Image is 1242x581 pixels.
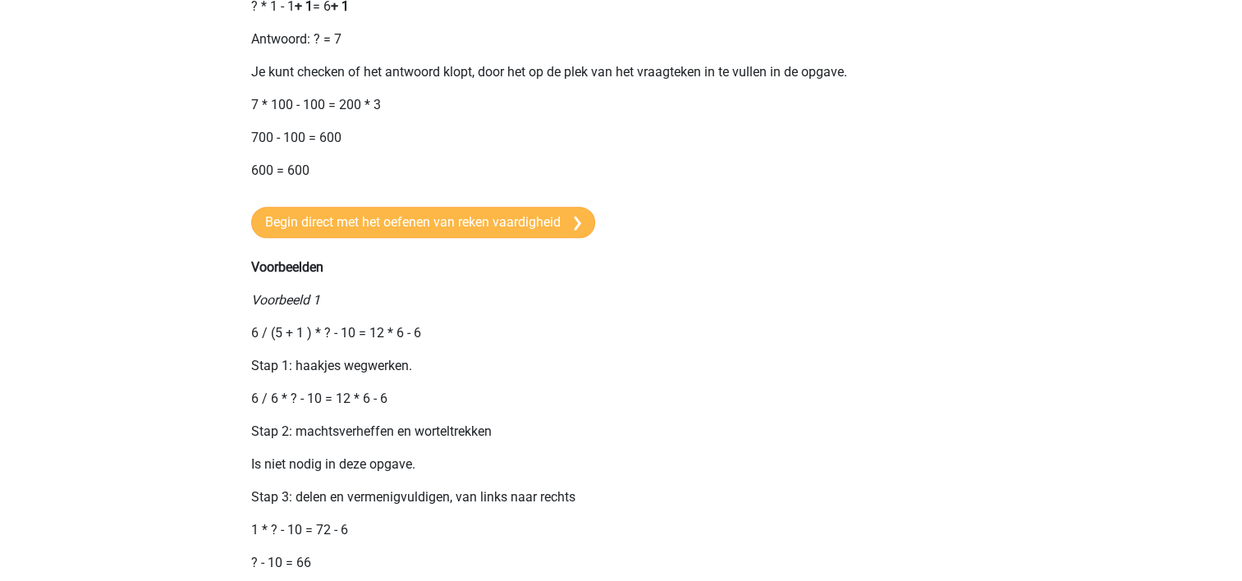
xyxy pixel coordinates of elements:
p: 700 - 100 = 600 [251,128,992,148]
p: 6 / (5 + 1 ) * ? - 10 = 12 * 6 - 6 [251,323,992,343]
p: 1 * ? - 10 = 72 - 6 [251,520,992,540]
p: ? - 10 = 66 [251,553,992,573]
b: Voorbeelden [251,259,323,275]
p: 600 = 600 [251,161,992,181]
p: 6 / 6 * ? - 10 = 12 * 6 - 6 [251,389,992,409]
p: Stap 2: machtsverheffen en worteltrekken [251,422,992,441]
img: arrow-right.e5bd35279c78.svg [574,216,581,231]
p: Je kunt checken of het antwoord klopt, door het op de plek van het vraagteken in te vullen in de ... [251,62,992,82]
p: Stap 3: delen en vermenigvuldigen, van links naar rechts [251,487,992,507]
p: Is niet nodig in deze opgave. [251,455,992,474]
p: 7 * 100 - 100 = 200 * 3 [251,95,992,115]
p: Stap 1: haakjes wegwerken. [251,356,992,376]
a: Begin direct met het oefenen van reken vaardigheid [251,207,595,238]
p: Antwoord: ? = 7 [251,30,992,49]
i: Voorbeeld 1 [251,292,320,308]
